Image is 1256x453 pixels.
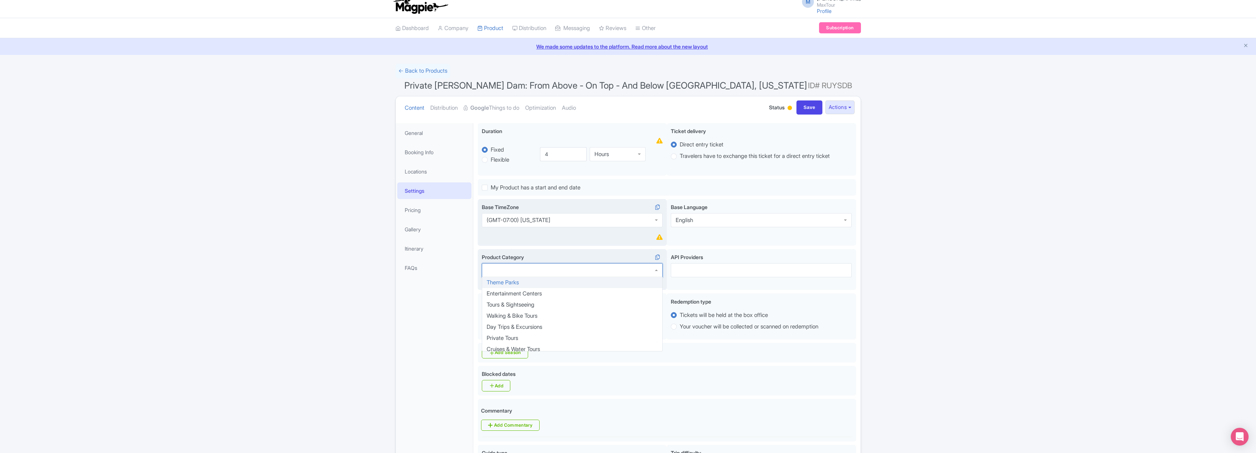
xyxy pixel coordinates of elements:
div: Entertainment Centers [482,288,662,299]
span: Base TimeZone [482,204,519,210]
span: My Product has a start and end date [491,184,580,191]
a: Pricing [397,202,471,218]
a: FAQs [397,259,471,276]
a: Other [635,18,656,39]
span: Redemption type [671,298,711,305]
a: Gallery [397,221,471,238]
span: ID# RUYSDB [808,78,852,93]
button: Close announcement [1243,42,1249,50]
label: Travelers have to exchange this ticket for a direct entry ticket [680,152,830,161]
a: Optimization [525,96,556,120]
div: Commentary [481,407,512,414]
a: General [397,125,471,141]
a: Subscription [819,22,861,33]
a: Settings [397,182,471,199]
a: Content [405,96,424,120]
a: Add Commentary [481,420,540,431]
div: Day Trips & Excursions [482,321,662,333]
div: Private Tours [482,333,662,344]
small: MaxTour [817,3,861,7]
div: Cruises & Water Tours [482,344,662,355]
input: Save [796,100,822,115]
div: Walking & Bike Tours [482,310,662,321]
div: Theme Parks [482,277,662,288]
a: Distribution [430,96,458,120]
a: Add Season [482,347,528,358]
span: API Providers [671,254,703,260]
a: Company [438,18,468,39]
a: ← Back to Products [395,64,450,78]
a: Profile [817,8,832,14]
span: Duration [482,128,502,134]
div: (GMT-07:00) [US_STATE] [487,217,550,224]
span: Ticket delivery [671,128,706,134]
strong: Google [470,104,489,112]
label: Your voucher will be collected or scanned on redemption [680,323,818,331]
a: Product [477,18,503,39]
label: Tickets will be held at the box office [680,311,768,320]
a: Locations [397,163,471,180]
a: Distribution [512,18,546,39]
a: Add [482,380,510,391]
a: Audio [562,96,576,120]
button: Actions [825,100,855,114]
a: Booking Info [397,144,471,161]
label: Fixed [491,146,504,154]
a: Messaging [555,18,590,39]
a: Itinerary [397,240,471,257]
a: Dashboard [395,18,429,39]
label: Direct entry ticket [680,140,723,149]
a: GoogleThings to do [464,96,519,120]
span: Status [769,103,785,111]
span: Product Category [482,254,524,260]
div: Open Intercom Messenger [1231,428,1249,446]
a: We made some updates to the platform. Read more about the new layout [4,43,1252,50]
div: Hours [594,151,609,158]
label: Flexible [491,156,509,164]
span: Base Language [671,204,707,210]
div: Tours & Sightseeing [482,299,662,310]
div: English [676,217,693,224]
span: Private [PERSON_NAME] Dam: From Above - On Top - And Below [GEOGRAPHIC_DATA], [US_STATE] [404,80,807,91]
span: Blocked dates [482,371,516,377]
a: Reviews [599,18,626,39]
div: Building [786,103,793,114]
